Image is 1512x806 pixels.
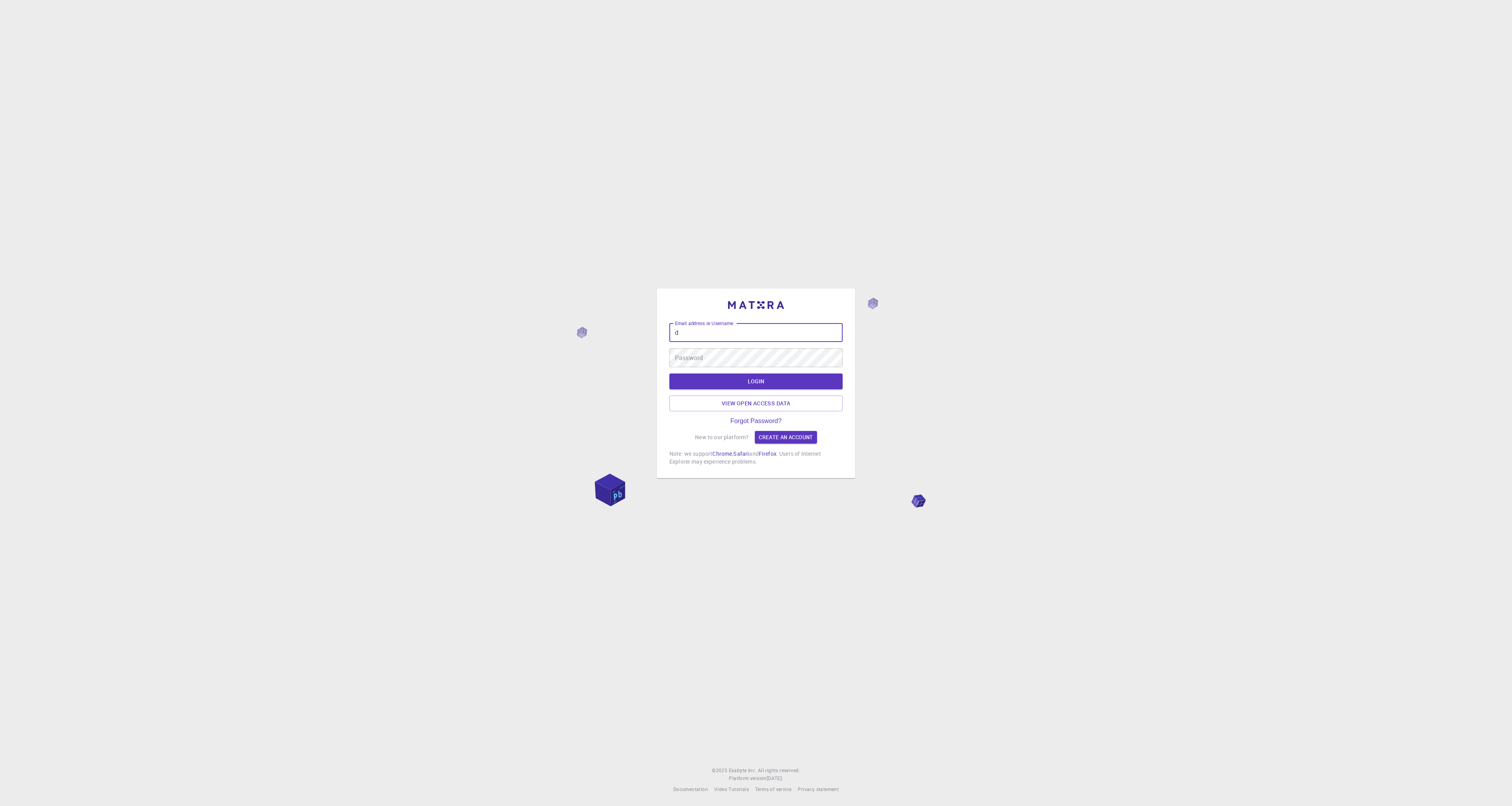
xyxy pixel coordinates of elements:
[669,450,843,466] p: Note: we support , and . Users of Internet Explorer may experience problems.
[673,786,708,792] span: Documentation
[755,786,791,792] span: Terms of service
[714,786,749,793] a: Video Tutorials
[758,767,800,775] span: All rights reserved.
[798,786,839,793] a: Privacy statement
[695,433,749,441] p: New to our platform?
[733,450,749,457] a: Safari
[755,431,817,444] a: Create an account
[767,775,783,781] span: [DATE] .
[767,775,783,782] a: [DATE].
[759,450,776,457] a: Firefox
[712,450,732,457] a: Chrome
[729,767,756,775] a: Exabyte Inc.
[730,418,782,425] a: Forgot Password?
[669,373,843,389] button: LOGIN
[669,396,843,411] a: View open access data
[673,786,708,793] a: Documentation
[755,786,791,793] a: Terms of service
[714,786,749,792] span: Video Tutorials
[729,775,766,782] span: Platform version
[712,767,728,775] span: © 2025
[798,786,839,792] span: Privacy statement
[729,767,756,773] span: Exabyte Inc.
[675,320,733,327] label: Email address or Username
